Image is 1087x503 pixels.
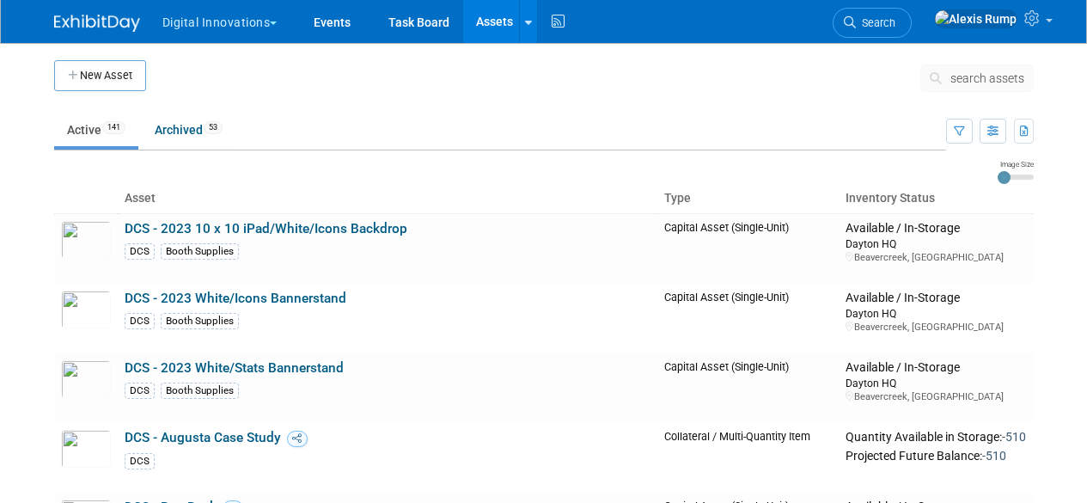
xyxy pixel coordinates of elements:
div: Booth Supplies [161,243,239,260]
div: Dayton HQ [846,306,1026,321]
button: search assets [920,64,1034,92]
td: Capital Asset (Single-Unit) [657,284,839,353]
span: 141 [102,121,125,134]
a: DCS - Augusta Case Study [125,430,281,445]
div: Booth Supplies [161,383,239,399]
div: Beavercreek, [GEOGRAPHIC_DATA] [846,390,1026,403]
div: Beavercreek, [GEOGRAPHIC_DATA] [846,321,1026,334]
th: Asset [118,184,658,213]
span: -510 [1002,430,1026,444]
span: search assets [950,71,1024,85]
a: Active141 [54,113,138,146]
div: Dayton HQ [846,376,1026,390]
span: Search [856,16,895,29]
td: Collateral / Multi-Quantity Item [657,423,839,493]
div: Booth Supplies [161,313,239,329]
div: Image Size [998,159,1034,169]
div: Projected Future Balance: [846,445,1026,464]
a: DCS - 2023 White/Icons Bannerstand [125,291,346,306]
button: New Asset [54,60,146,91]
div: Available / In-Storage [846,360,1026,376]
img: ExhibitDay [54,15,140,32]
div: DCS [125,313,155,329]
td: Capital Asset (Single-Unit) [657,353,839,423]
div: DCS [125,453,155,469]
span: -510 [982,449,1006,463]
a: Archived53 [142,113,235,146]
img: Alexis Rump [934,9,1017,28]
a: DCS - 2023 White/Stats Bannerstand [125,360,344,376]
span: 53 [204,121,223,134]
div: Available / In-Storage [846,221,1026,236]
td: Capital Asset (Single-Unit) [657,213,839,284]
div: Available / In-Storage [846,291,1026,306]
a: DCS - 2023 10 x 10 iPad/White/Icons Backdrop [125,221,407,236]
div: DCS [125,243,155,260]
div: Beavercreek, [GEOGRAPHIC_DATA] [846,251,1026,264]
th: Type [657,184,839,213]
div: Dayton HQ [846,236,1026,251]
div: Quantity Available in Storage: [846,430,1026,445]
a: Search [833,8,912,38]
div: DCS [125,383,155,399]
